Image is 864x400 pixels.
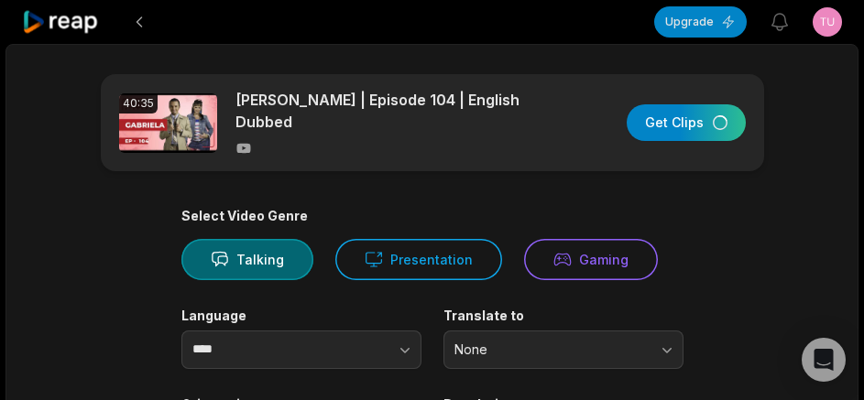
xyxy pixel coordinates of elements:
[654,6,747,38] button: Upgrade
[802,338,846,382] div: Open Intercom Messenger
[627,104,746,141] button: Get Clips
[443,330,684,369] button: None
[235,89,552,133] p: [PERSON_NAME] | Episode 104 | English Dubbed
[443,308,684,324] label: Translate to
[181,239,313,280] button: Talking
[454,341,647,358] span: None
[181,208,684,224] div: Select Video Genre
[181,308,421,324] label: Language
[335,239,502,280] button: Presentation
[119,93,158,114] div: 40:35
[524,239,658,280] button: Gaming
